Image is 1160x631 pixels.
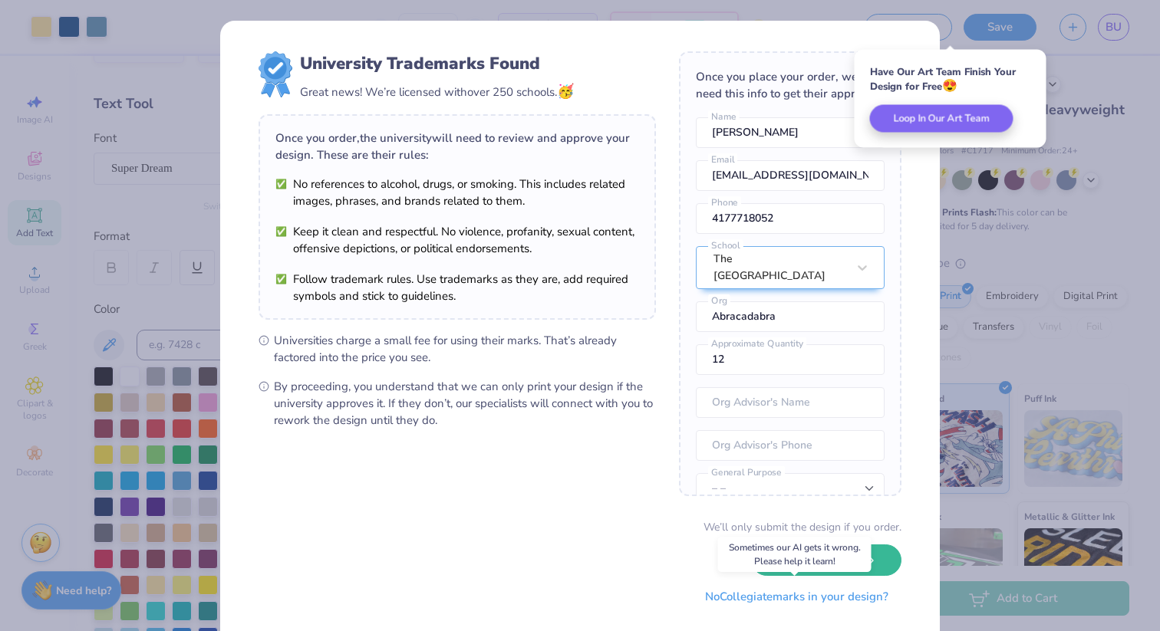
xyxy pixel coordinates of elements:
[696,68,885,102] div: Once you place your order, we’ll need this info to get their approval:
[300,81,574,102] div: Great news! We’re licensed with over 250 schools.
[275,271,639,304] li: Follow trademark rules. Use trademarks as they are, add required symbols and stick to guidelines.
[696,301,885,332] input: Org
[718,537,872,572] div: Sometimes our AI gets it wrong. Please help it learn!
[942,77,957,94] span: 😍
[696,160,885,191] input: Email
[274,332,656,366] span: Universities charge a small fee for using their marks. That’s already factored into the price you...
[870,65,1031,94] div: Have Our Art Team Finish Your Design for Free
[696,387,885,418] input: Org Advisor's Name
[275,176,639,209] li: No references to alcohol, drugs, or smoking. This includes related images, phrases, and brands re...
[275,130,639,163] div: Once you order, the university will need to review and approve your design. These are their rules:
[692,581,901,613] button: NoCollegiatemarks in your design?
[870,105,1013,133] button: Loop In Our Art Team
[300,51,574,76] div: University Trademarks Found
[696,203,885,234] input: Phone
[259,51,292,97] img: license-marks-badge.png
[696,117,885,148] input: Name
[704,519,901,535] div: We’ll only submit the design if you order.
[696,344,885,375] input: Approximate Quantity
[557,82,574,100] span: 🥳
[274,378,656,429] span: By proceeding, you understand that we can only print your design if the university approves it. I...
[275,223,639,257] li: Keep it clean and respectful. No violence, profanity, sexual content, offensive depictions, or po...
[696,430,885,461] input: Org Advisor's Phone
[713,251,847,284] div: The [GEOGRAPHIC_DATA]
